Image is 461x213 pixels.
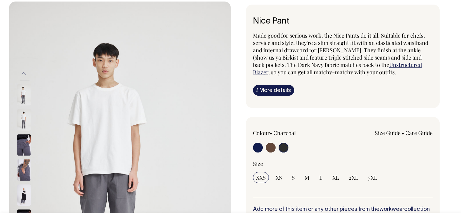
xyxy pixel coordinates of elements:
input: XS [273,172,285,183]
a: iMore details [253,85,294,96]
span: Made good for serious work, the Nice Pants do it all. Suitable for chefs, service and style, they... [253,32,428,68]
input: S [289,172,298,183]
span: 2XL [349,174,358,181]
input: XXS [253,172,269,183]
img: charcoal [17,109,31,130]
div: Colour [253,129,325,137]
span: i [256,87,258,93]
h6: Nice Pant [253,17,433,26]
a: Care Guide [405,129,433,137]
span: XS [276,174,282,181]
span: 3XL [368,174,377,181]
img: charcoal [17,159,31,181]
span: , so you can get all matchy-matchy with your outfits. [268,68,396,76]
a: Size Guide [375,129,401,137]
span: L [319,174,323,181]
input: 2XL [346,172,361,183]
span: • [270,129,272,137]
span: XL [332,174,339,181]
a: Unstructured Blazer [253,61,422,76]
span: S [292,174,295,181]
img: charcoal [17,184,31,206]
input: 3XL [365,172,380,183]
img: charcoal [17,84,31,105]
span: M [305,174,309,181]
img: charcoal [17,134,31,156]
a: workwear [379,207,404,212]
input: XL [329,172,342,183]
input: L [316,172,326,183]
div: Size [253,160,433,167]
span: XXS [256,174,266,181]
input: M [302,172,313,183]
span: • [402,129,404,137]
button: Previous [19,67,28,80]
label: Charcoal [273,129,296,137]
